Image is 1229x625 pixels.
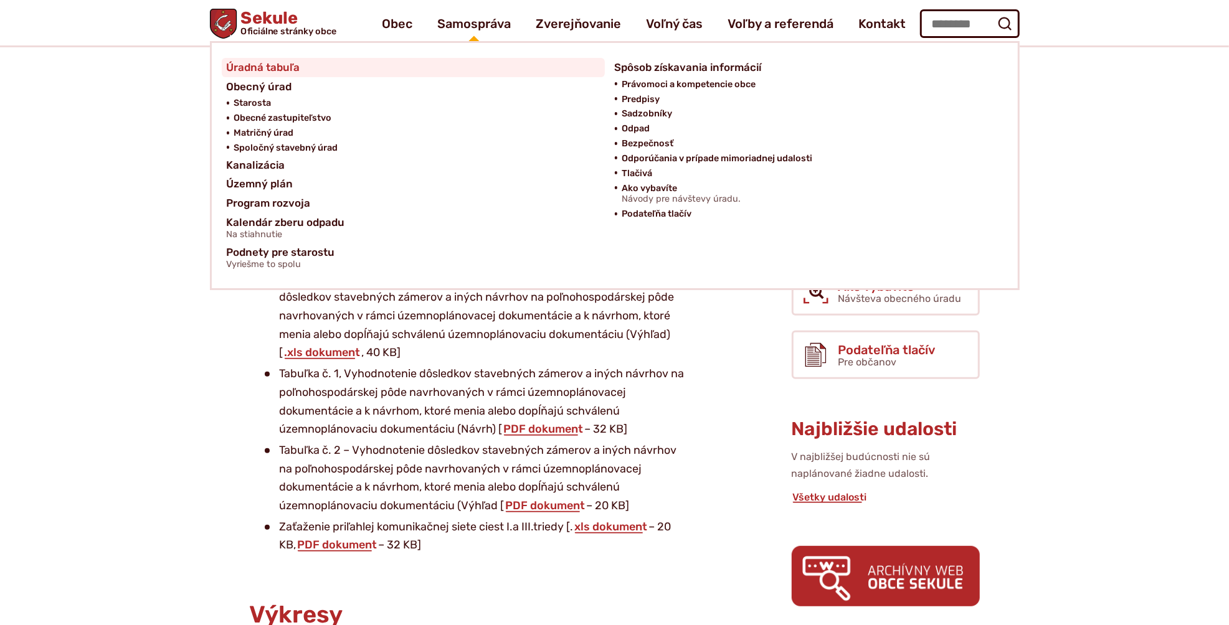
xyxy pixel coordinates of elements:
[622,166,988,181] a: Tlačivá
[283,345,362,359] a: .xls dokument
[234,126,600,141] a: Matričný úrad
[622,207,988,222] a: Podateľňa tlačív
[622,121,988,136] a: Odpad
[227,243,335,273] span: Podnety pre starostu
[622,181,741,207] span: Ako vybavíte
[265,518,692,555] li: Zaťaženie priľahlej komunikačnej siete ciest I.a III.triedy [. – 20 KB, – 32 KB]
[227,194,311,213] span: Program rozvoja
[227,174,600,194] a: Územný plán
[227,243,988,273] a: Podnety pre starostuVyriešme to spolu
[240,27,336,35] span: Oficiálne stránky obce
[615,58,988,77] a: Spôsob získavania informácií
[437,6,511,41] a: Samospráva
[227,194,600,213] a: Program rozvoja
[234,111,332,126] span: Obecné zastupiteľstvo
[234,96,600,111] a: Starosta
[615,58,762,77] span: Spôsob získavania informácií
[536,6,621,41] a: Zverejňovanie
[234,126,294,141] span: Matričný úrad
[838,343,936,357] span: Podateľňa tlačív
[792,491,868,503] a: Všetky udalosti
[792,267,980,316] a: Ako vybavíte Návšteva obecného úradu
[792,449,980,482] p: V najbližšej budúcnosti nie sú naplánované žiadne udalosti.
[622,106,988,121] a: Sadzobníky
[227,58,600,77] a: Úradná tabuľa
[622,92,660,107] span: Predpisy
[622,207,692,222] span: Podateľňa tlačív
[265,441,692,515] li: Tabuľka č. 2 – Vyhodnotenie dôsledkov stavebných zámerov a iných návrhov na poľnohospodárskej pôd...
[622,194,741,204] span: Návody pre návštevy úradu.
[622,151,813,166] span: Odporúčania v prípade mimoriadnej udalosti
[227,230,345,240] span: Na stiahnutie
[622,106,673,121] span: Sadzobníky
[227,156,285,175] span: Kanalizácia
[838,356,897,368] span: Pre občanov
[234,141,338,156] span: Spoločný stavebný úrad
[574,520,649,533] a: xls dokument
[792,331,980,379] a: Podateľňa tlačív Pre občanov
[622,181,988,207] a: Ako vybavíteNávody pre návštevy úradu.
[234,141,600,156] a: Spoločný stavebný úrad
[234,96,272,111] span: Starosta
[728,6,833,41] a: Voľby a referendá
[237,10,336,36] span: Sekule
[227,58,300,77] span: Úradná tabuľa
[622,77,988,92] a: Právomoci a kompetencie obce
[622,136,674,151] span: Bezpečnosť
[227,77,600,96] a: Obecný úrad
[297,538,379,552] a: PDF dokument
[858,6,906,41] a: Kontakt
[227,77,292,96] span: Obecný úrad
[265,365,692,439] li: Tabuľka č. 1, Vyhodnotenie dôsledkov stavebných zámerov a iných návrhov na poľnohospodárskej pôde...
[622,92,988,107] a: Predpisy
[227,260,335,270] span: Vyriešme to spolu
[382,6,412,41] a: Obec
[227,156,600,175] a: Kanalizácia
[505,499,587,512] a: PDF dokument
[622,151,988,166] a: Odporúčania v prípade mimoriadnej udalosti
[792,419,980,439] h3: Najbližšie udalosti
[646,6,703,41] a: Voľný čas
[838,293,962,304] span: Návšteva obecného úradu
[622,77,756,92] span: Právomoci a kompetencie obce
[210,9,237,39] img: Prejsť na domovskú stránku
[622,166,653,181] span: Tlačivá
[227,174,293,194] span: Územný plán
[227,213,345,243] span: Kalendár zberu odpadu
[210,9,336,39] a: Logo Sekule, prejsť na domovskú stránku.
[792,546,980,606] img: archiv.png
[234,111,600,126] a: Obecné zastupiteľstvo
[503,422,585,436] a: PDF dokument
[622,136,988,151] a: Bezpečnosť
[227,213,600,243] a: Kalendár zberu odpaduNa stiahnutie
[622,121,650,136] span: Odpad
